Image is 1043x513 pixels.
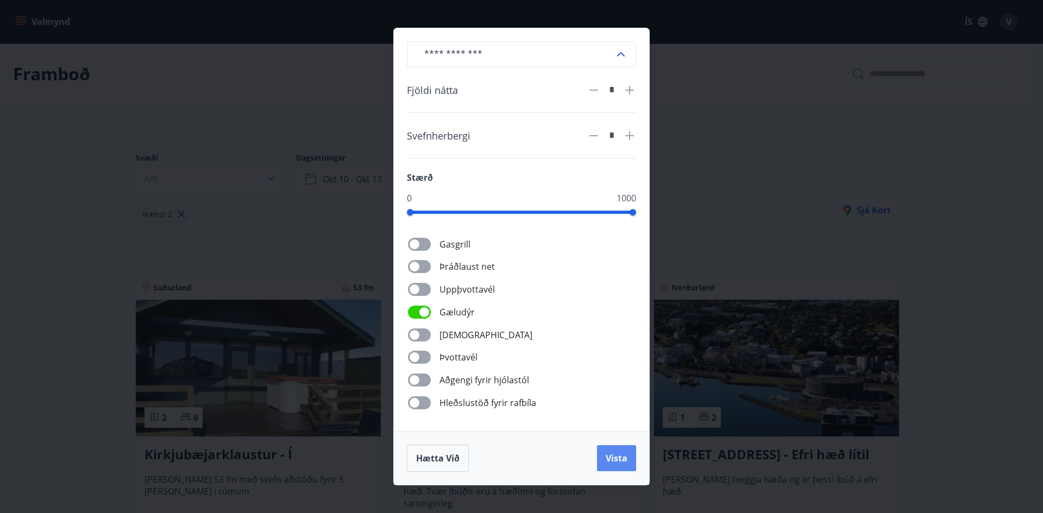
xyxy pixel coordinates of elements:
span: Gasgrill [439,238,470,251]
span: Vista [606,452,627,464]
span: Hætta við [416,452,460,464]
span: Þvottavél [439,351,477,364]
button: Hætta við [407,445,469,472]
span: 0 [407,192,412,204]
span: Stærð [407,172,433,183]
span: Gæludýr [439,306,475,319]
span: 1000 [617,192,636,204]
span: Uppþvottavél [439,283,495,296]
span: Aðgengi fyrir hjólastól [439,373,529,387]
span: Svefnherbergi [407,129,470,143]
button: Vista [597,445,636,471]
span: [DEMOGRAPHIC_DATA] [439,328,532,341]
span: Fjöldi nátta [407,83,458,97]
span: Þráðlaust net [439,260,495,273]
span: Hleðslustöð fyrir rafbíla [439,396,536,409]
